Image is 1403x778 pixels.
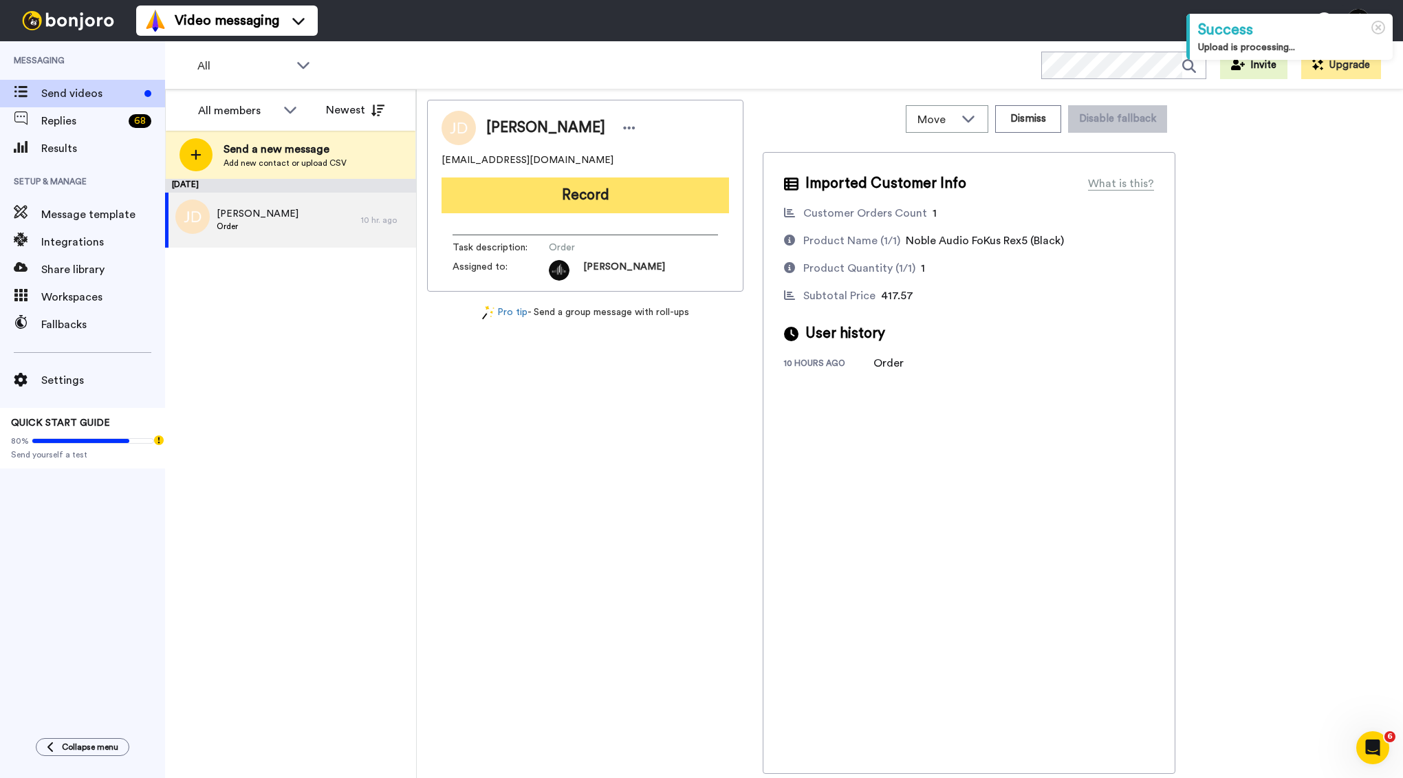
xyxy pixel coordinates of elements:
span: Send yourself a test [11,449,154,460]
span: Results [41,140,165,157]
div: Order [873,355,942,371]
span: 417.57 [881,290,913,301]
span: Replies [41,113,123,129]
span: Order [549,241,679,255]
button: Record [442,177,729,213]
button: Collapse menu [36,738,129,756]
div: Customer Orders Count [803,205,927,221]
span: [EMAIL_ADDRESS][DOMAIN_NAME] [442,153,613,167]
iframe: Intercom live chat [1356,731,1389,764]
div: 68 [129,114,151,128]
span: Send videos [41,85,139,102]
a: Pro tip [482,305,528,320]
div: All members [198,102,276,119]
span: Settings [41,372,165,389]
div: 10 hr. ago [361,215,409,226]
span: User history [805,323,885,344]
img: Image of James Domingo [442,111,476,145]
span: All [197,58,290,74]
img: 8eebf7b9-0f15-494c-9298-6f0cbaddf06e-1708084966.jpg [549,260,569,281]
img: magic-wand.svg [482,305,494,320]
span: Message template [41,206,165,223]
button: Upgrade [1301,52,1381,79]
div: Product Name (1/1) [803,233,900,249]
span: Collapse menu [62,742,118,753]
span: 1 [921,263,925,274]
div: Tooltip anchor [153,434,165,446]
div: What is this? [1088,175,1154,192]
img: bj-logo-header-white.svg [17,11,120,30]
div: Upload is processing... [1198,41,1384,54]
span: 6 [1384,731,1395,742]
span: Video messaging [175,11,279,30]
span: Send a new message [224,141,347,158]
div: Success [1198,19,1384,41]
span: Add new contact or upload CSV [224,158,347,169]
button: Disable fallback [1068,105,1167,133]
div: 10 hours ago [784,358,873,371]
span: [PERSON_NAME] [217,207,298,221]
img: vm-color.svg [144,10,166,32]
button: Invite [1220,52,1287,79]
span: [PERSON_NAME] [486,118,605,138]
div: - Send a group message with roll-ups [427,305,743,320]
span: Fallbacks [41,316,165,333]
span: 80% [11,435,29,446]
span: Assigned to: [453,260,549,281]
div: Subtotal Price [803,288,875,304]
span: 1 [933,208,937,219]
button: Dismiss [995,105,1061,133]
span: Move [917,111,955,128]
span: Integrations [41,234,165,250]
span: Workspaces [41,289,165,305]
span: QUICK START GUIDE [11,418,110,428]
span: Order [217,221,298,232]
div: [DATE] [165,179,416,193]
span: Imported Customer Info [805,173,966,194]
img: jd.png [175,199,210,234]
span: Task description : [453,241,549,255]
button: Newest [316,96,395,124]
span: Share library [41,261,165,278]
span: [PERSON_NAME] [583,260,665,281]
div: Product Quantity (1/1) [803,260,915,277]
span: Noble Audio FoKus Rex5 (Black) [906,235,1064,246]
